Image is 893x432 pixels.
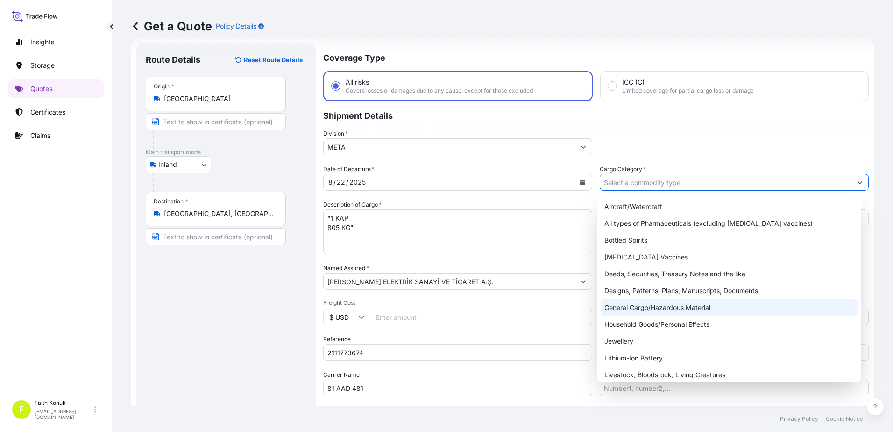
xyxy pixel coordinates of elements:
[575,175,590,190] button: Calendar
[154,83,174,90] div: Origin
[601,316,858,333] div: Household Goods/Personal Effects
[575,273,592,290] button: Show suggestions
[851,174,868,191] button: Show suggestions
[35,399,92,407] p: Faith Konuk
[600,174,851,191] input: Select a commodity type
[324,273,575,290] input: Full name
[323,200,382,209] label: Description of Cargo
[346,78,369,87] span: All risks
[164,209,274,218] input: Destination
[601,249,858,266] div: [MEDICAL_DATA] Vaccines
[323,335,351,344] label: Reference
[601,198,858,215] div: Aircraft/Watercraft
[601,215,858,232] div: All types of Pharmaceuticals (excluding [MEDICAL_DATA] vaccines)
[622,87,754,94] span: Limited coverage for partial cargo loss or damage
[601,266,858,282] div: Deeds, Securities, Treasury Notes and the like
[30,37,54,47] p: Insights
[158,160,177,169] span: Inland
[575,138,592,155] button: Show suggestions
[346,177,348,188] div: /
[146,149,306,156] p: Main transport mode
[146,54,200,65] p: Route Details
[323,43,869,71] p: Coverage Type
[323,370,360,380] label: Carrier Name
[601,232,858,249] div: Bottled Spirits
[333,177,336,188] div: /
[601,350,858,367] div: Lithium-Ion Battery
[323,129,348,138] label: Division
[324,138,575,155] input: Type to search division
[164,94,274,103] input: Origin
[370,309,592,325] input: Enter amount
[146,113,286,130] input: Text to appear on certificate
[348,177,367,188] div: year,
[336,177,346,188] div: day,
[601,299,858,316] div: General Cargo/Hazardous Material
[346,87,533,94] span: Covers losses or damages due to any cause, except for those excluded
[30,84,52,94] p: Quotes
[244,55,303,65] p: Reset Route Details
[601,282,858,299] div: Designs, Patterns, Plans, Manuscripts, Documents
[30,108,65,117] p: Certificates
[600,165,646,174] label: Cargo Category
[601,333,858,350] div: Jewellery
[146,156,211,173] button: Select transport
[327,177,333,188] div: month,
[601,367,858,383] div: Livestock, Bloodstock, Living Creatures
[323,380,592,396] input: Enter name
[154,198,188,205] div: Destination
[35,409,92,420] p: [EMAIL_ADDRESS][DOMAIN_NAME]
[131,19,212,34] p: Get a Quote
[30,131,50,140] p: Claims
[600,380,869,396] input: Number1, number2,...
[323,299,592,307] span: Freight Cost
[323,101,869,129] p: Shipment Details
[826,415,863,423] p: Cookie Notice
[323,344,592,361] input: Your internal reference
[216,22,256,31] p: Policy Details
[323,264,369,273] label: Named Assured
[30,61,55,70] p: Storage
[780,415,818,423] p: Privacy Policy
[323,165,375,174] span: Date of Departure
[146,228,286,245] input: Text to appear on certificate
[622,78,645,87] span: ICC (C)
[19,405,24,414] span: F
